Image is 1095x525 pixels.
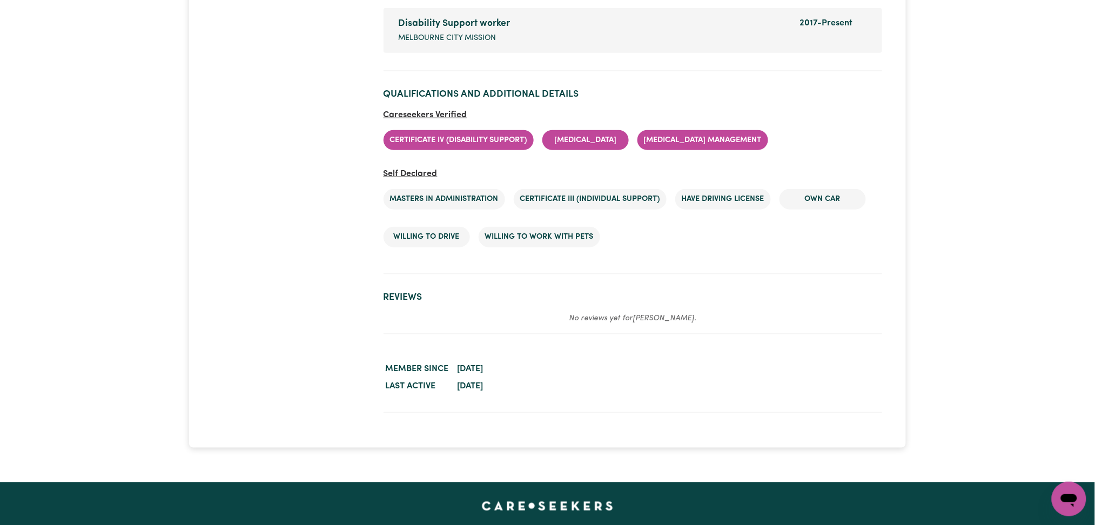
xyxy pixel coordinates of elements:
[675,189,771,210] li: Have driving license
[384,360,451,378] dt: Member since
[479,227,600,247] li: Willing to work with pets
[458,365,483,373] time: [DATE]
[482,502,613,510] a: Careseekers home page
[780,189,866,210] li: Own Car
[384,130,534,151] li: Certificate IV (Disability Support)
[384,189,505,210] li: Masters in Administration
[1052,482,1086,516] iframe: Button to launch messaging window
[458,382,483,391] time: [DATE]
[569,314,696,322] em: No reviews yet for [PERSON_NAME] .
[384,227,470,247] li: Willing to drive
[384,89,882,100] h2: Qualifications and Additional Details
[399,17,787,31] div: Disability Support worker
[542,130,629,151] li: [MEDICAL_DATA]
[384,111,467,119] span: Careseekers Verified
[399,32,496,44] span: Melbourne city mission
[384,378,451,395] dt: Last active
[800,19,853,28] span: 2017 - Present
[384,292,882,303] h2: Reviews
[384,170,438,178] span: Self Declared
[637,130,768,151] li: [MEDICAL_DATA] Management
[514,189,667,210] li: Certificate III (Individual Support)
